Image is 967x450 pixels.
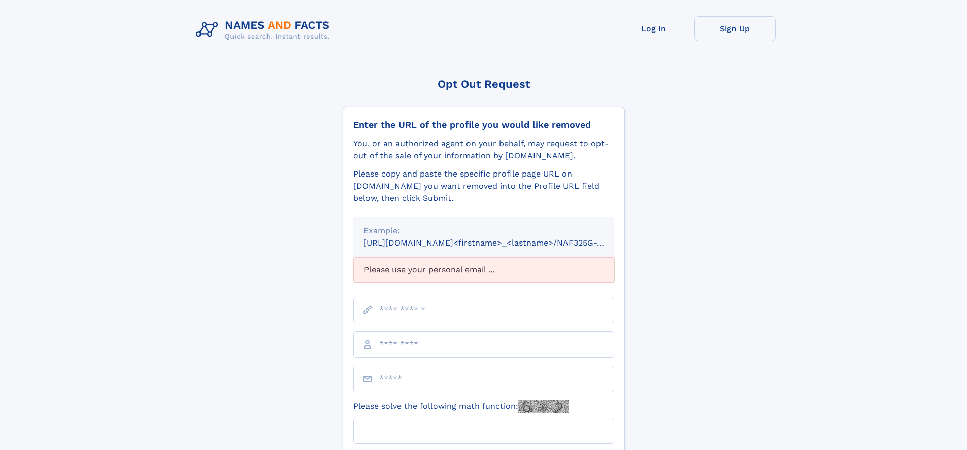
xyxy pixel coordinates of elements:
a: Log In [613,16,694,41]
div: Enter the URL of the profile you would like removed [353,119,614,130]
label: Please solve the following math function: [353,400,569,413]
div: Please copy and paste the specific profile page URL on [DOMAIN_NAME] you want removed into the Pr... [353,168,614,204]
a: Sign Up [694,16,776,41]
div: You, or an authorized agent on your behalf, may request to opt-out of the sale of your informatio... [353,137,614,162]
div: Example: [363,225,604,237]
div: Please use your personal email ... [353,257,614,283]
small: [URL][DOMAIN_NAME]<firstname>_<lastname>/NAF325G-xxxxxxxx [363,238,633,248]
img: Logo Names and Facts [192,16,338,44]
div: Opt Out Request [343,78,625,90]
